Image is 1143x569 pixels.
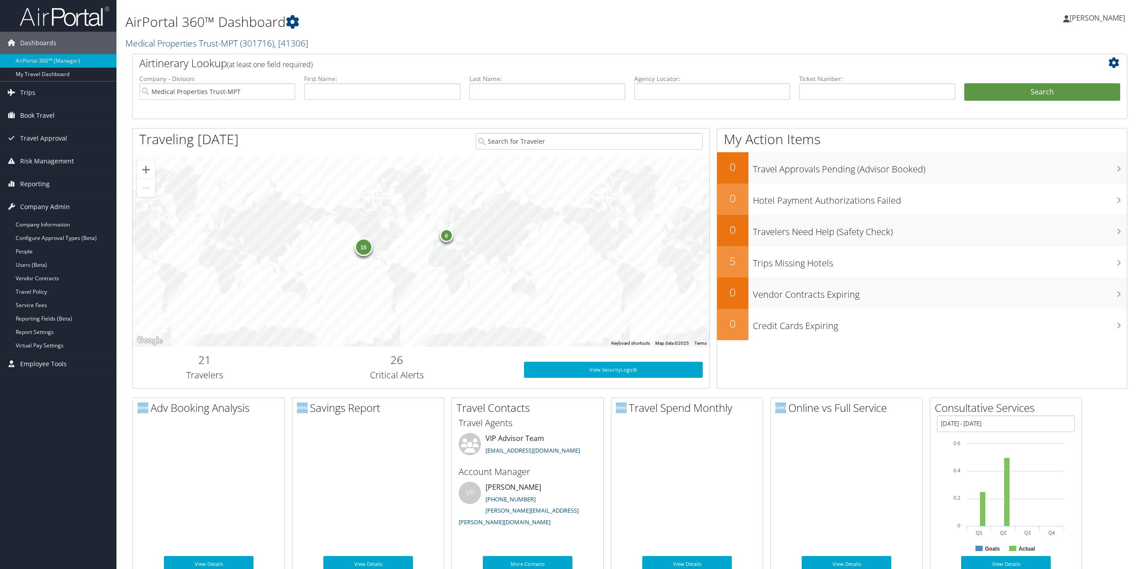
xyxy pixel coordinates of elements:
h2: 0 [717,159,748,175]
text: Q2 [1000,530,1007,535]
h2: Airtinerary Lookup [139,56,1037,71]
div: 15 [355,238,373,256]
tspan: 0.4 [954,468,960,473]
li: [PERSON_NAME] [454,482,601,530]
button: Keyboard shortcuts [611,340,650,347]
h2: 26 [284,352,511,368]
h2: Savings Report [297,400,444,415]
h3: Trips Missing Hotels [753,252,1127,270]
a: 0Credit Cards Expiring [717,309,1127,340]
tspan: 0 [958,523,960,528]
text: Actual [1018,546,1035,552]
h3: Travelers [139,369,270,381]
span: Dashboards [20,32,56,54]
span: Company Admin [20,196,70,218]
a: View SecurityLogic® [524,362,703,378]
h1: AirPortal 360™ Dashboard [125,13,798,31]
span: Risk Management [20,150,74,172]
a: 0Travelers Need Help (Safety Check) [717,215,1127,246]
label: First Name: [304,74,460,83]
h2: Online vs Full Service [775,400,922,415]
label: Company - Division: [139,74,295,83]
h2: 0 [717,191,748,206]
h2: Adv Booking Analysis [138,400,284,415]
label: Agency Locator: [634,74,790,83]
text: Q3 [1024,530,1031,535]
a: [PERSON_NAME] [1063,4,1134,31]
div: VB [459,482,481,504]
a: 0Travel Approvals Pending (Advisor Booked) [717,152,1127,184]
img: domo-logo.png [297,402,308,413]
h2: Travel Contacts [456,400,603,415]
label: Ticket Number: [799,74,955,83]
h2: 0 [717,316,748,331]
a: 0Vendor Contracts Expiring [717,278,1127,309]
h2: 0 [717,222,748,237]
h3: Critical Alerts [284,369,511,381]
label: Last Name: [469,74,625,83]
h2: Travel Spend Monthly [616,400,763,415]
img: domo-logo.png [616,402,627,413]
button: Search [964,83,1120,101]
span: (at least one field required) [227,60,313,69]
a: Medical Properties Trust-MPT [125,37,308,49]
span: Employee Tools [20,353,67,375]
h3: Travel Approvals Pending (Advisor Booked) [753,158,1127,175]
span: Map data ©2025 [655,341,689,346]
img: Google [135,335,164,347]
span: , [ 41306 ] [274,37,308,49]
span: Book Travel [20,104,55,127]
li: VIP Advisor Team [454,433,601,462]
tspan: 0.6 [954,441,960,446]
img: domo-logo.png [138,402,148,413]
a: Terms (opens in new tab) [694,341,707,346]
text: Q4 [1048,530,1055,535]
button: Zoom out [137,179,155,197]
h2: Consultative Services [935,400,1082,415]
span: Trips [20,81,35,104]
a: [EMAIL_ADDRESS][DOMAIN_NAME] [486,446,580,454]
h1: My Action Items [717,130,1127,149]
h3: Credit Cards Expiring [753,315,1127,332]
h2: 21 [139,352,270,368]
text: Q1 [976,530,983,535]
h3: Vendor Contracts Expiring [753,284,1127,301]
div: 6 [440,228,453,242]
h3: Travel Agents [459,417,597,429]
h2: 5 [717,253,748,269]
span: ( 301716 ) [240,37,274,49]
img: airportal-logo.png [20,6,109,27]
a: 0Hotel Payment Authorizations Failed [717,184,1127,215]
span: Travel Approval [20,127,67,150]
h3: Hotel Payment Authorizations Failed [753,190,1127,207]
button: Zoom in [137,161,155,179]
input: Search for Traveler [476,133,703,150]
tspan: 0.2 [954,495,960,501]
a: [PHONE_NUMBER] [486,495,536,503]
span: Reporting [20,173,50,195]
a: [PERSON_NAME][EMAIL_ADDRESS][PERSON_NAME][DOMAIN_NAME] [459,506,579,526]
h2: 0 [717,285,748,300]
span: [PERSON_NAME] [1070,13,1125,23]
text: Goals [985,546,1000,552]
a: 5Trips Missing Hotels [717,246,1127,278]
h1: Traveling [DATE] [139,130,239,149]
img: domo-logo.png [775,402,786,413]
h3: Travelers Need Help (Safety Check) [753,221,1127,238]
a: Open this area in Google Maps (opens a new window) [135,335,164,347]
h3: Account Manager [459,466,597,478]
